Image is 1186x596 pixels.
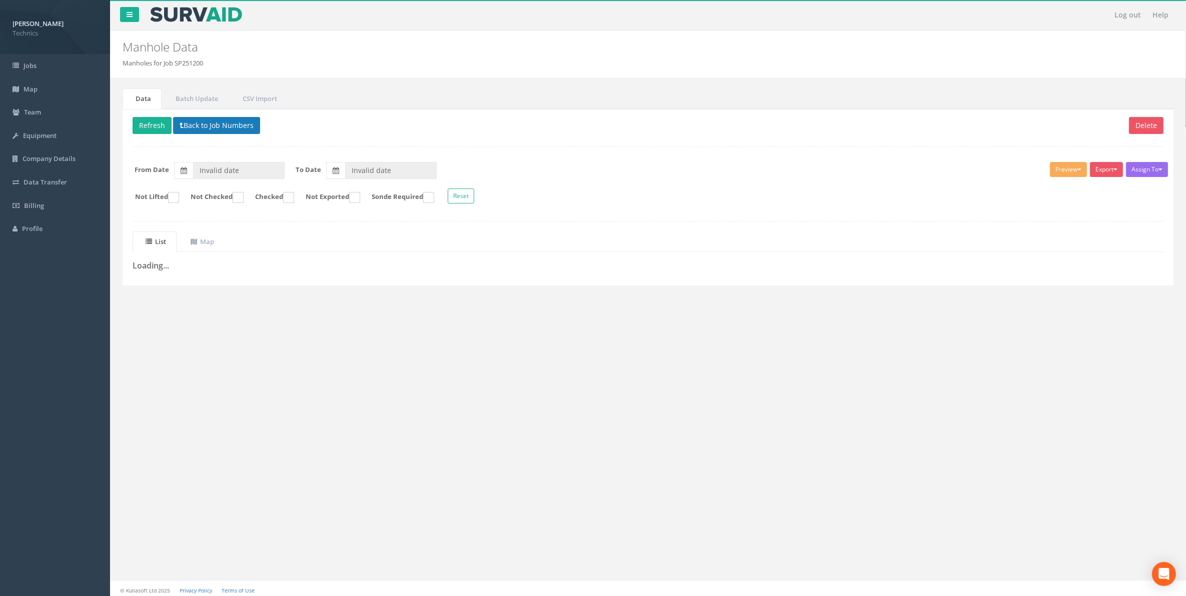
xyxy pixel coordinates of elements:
input: From Date [193,162,285,179]
button: Preview [1050,162,1087,177]
h2: Manhole Data [123,40,996,53]
a: Batch Update [163,88,229,109]
a: Terms of Use [222,587,255,594]
span: Team [24,107,41,116]
span: Jobs [24,61,37,70]
label: Sonde Required [362,192,434,203]
a: List [133,231,177,252]
li: Manholes for Job SP251200 [123,58,203,68]
a: Data [123,88,162,109]
label: Checked [245,192,294,203]
a: Map [178,231,225,252]
span: Company Details [23,154,76,163]
button: Reset [448,188,474,203]
uib-tab-heading: List [146,237,166,246]
uib-tab-heading: Map [191,237,214,246]
button: Refresh [133,117,172,134]
button: Assign To [1126,162,1168,177]
span: Data Transfer [24,177,67,186]
input: To Date [345,162,437,179]
a: Privacy Policy [180,587,212,594]
span: Equipment [23,131,57,140]
span: Technics [13,28,98,38]
h3: Loading... [133,261,1163,270]
label: Not Exported [296,192,360,203]
span: Billing [24,201,44,210]
label: Not Checked [181,192,244,203]
button: Export [1090,162,1123,177]
span: Map [24,84,38,93]
label: From Date [135,165,170,174]
div: Open Intercom Messenger [1152,562,1176,586]
button: Delete [1129,117,1163,134]
strong: [PERSON_NAME] [13,19,64,28]
label: Not Lifted [125,192,179,203]
span: Profile [22,224,43,233]
button: Back to Job Numbers [173,117,260,134]
label: To Date [296,165,322,174]
a: CSV Import [230,88,288,109]
small: © Kullasoft Ltd 2025 [120,587,170,594]
a: [PERSON_NAME] Technics [13,16,98,37]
